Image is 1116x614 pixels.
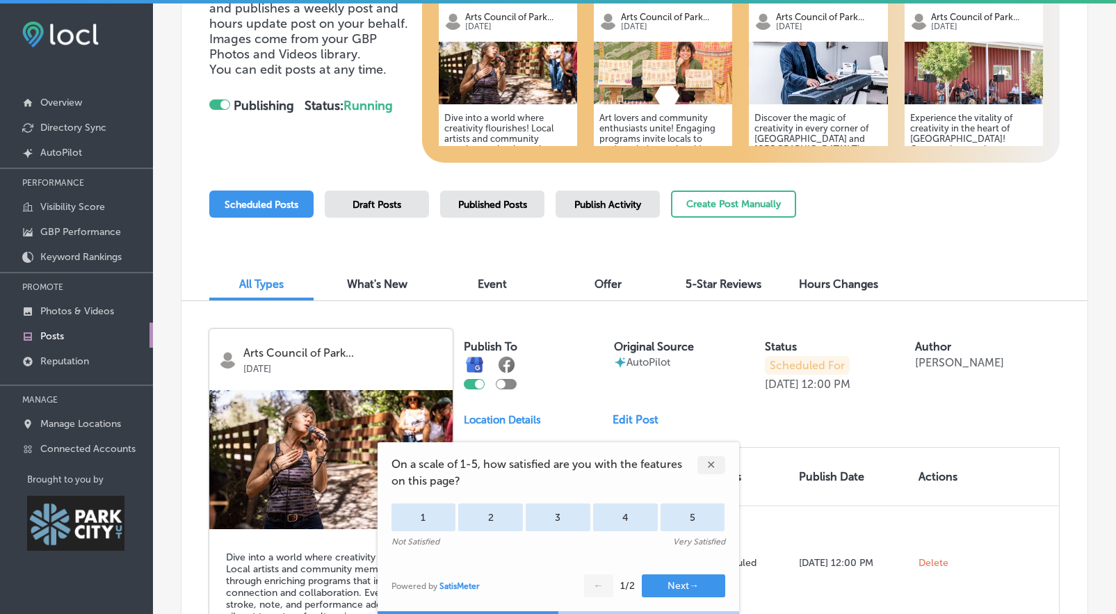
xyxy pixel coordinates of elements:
[439,42,577,104] img: dea14539-7146-42e4-bf92-07b8bed666e8CWiley_AOT244.jpg
[642,574,725,597] button: Next→
[754,13,772,30] img: logo
[40,226,121,238] p: GBP Performance
[574,199,641,211] span: Publish Activity
[40,305,114,317] p: Photos & Videos
[234,98,294,113] strong: Publishing
[40,418,121,430] p: Manage Locations
[915,340,951,353] label: Author
[40,97,82,108] p: Overview
[697,456,725,474] div: ✕
[465,22,572,31] p: [DATE]
[209,62,387,77] span: You can edit posts at any time.
[626,356,670,369] p: AutoPilot
[799,557,907,569] p: [DATE] 12:00 PM
[347,277,407,291] span: What's New
[661,503,725,531] div: 5
[40,201,105,213] p: Visibility Score
[458,503,523,531] div: 2
[919,557,948,569] span: Delete
[614,356,626,369] img: autopilot-icon
[225,199,298,211] span: Scheduled Posts
[754,113,882,269] h5: Discover the magic of creativity in every corner of [GEOGRAPHIC_DATA] and [GEOGRAPHIC_DATA]! The ...
[526,503,590,531] div: 3
[40,443,136,455] p: Connected Accounts
[40,251,122,263] p: Keyword Rankings
[776,22,882,31] p: [DATE]
[910,113,1037,269] h5: Experience the vitality of creativity in the heart of [GEOGRAPHIC_DATA]! Community members are in...
[439,581,480,591] a: SatisMeter
[905,42,1043,104] img: 1753898280e07b66c9-f640-43dd-92ba-3f39c509f3db_2024-08-26.jpg
[931,22,1037,31] p: [DATE]
[913,448,963,506] th: Actions
[765,356,850,375] p: Scheduled For
[765,340,797,353] label: Status
[621,22,727,31] p: [DATE]
[239,277,284,291] span: All Types
[209,390,453,529] img: dea14539-7146-42e4-bf92-07b8bed666e8CWiley_AOT244.jpg
[931,12,1037,22] p: Arts Council of Park...
[391,503,456,531] div: 1
[613,413,670,426] a: Edit Post
[915,356,1004,369] p: [PERSON_NAME]
[686,277,761,291] span: 5-Star Reviews
[599,13,617,30] img: logo
[620,580,635,592] div: 1 / 2
[391,581,480,591] div: Powered by
[353,199,401,211] span: Draft Posts
[799,277,878,291] span: Hours Changes
[802,378,850,391] p: 12:00 PM
[465,12,572,22] p: Arts Council of Park...
[464,340,517,353] label: Publish To
[40,147,82,159] p: AutoPilot
[673,537,725,547] div: Very Satisfied
[27,496,124,551] img: Park City
[593,503,658,531] div: 4
[27,474,153,485] p: Brought to you by
[243,347,443,359] p: Arts Council of Park...
[614,340,694,353] label: Original Source
[709,557,788,569] p: Scheduled
[391,456,697,490] span: On a scale of 1-5, how satisfied are you with the features on this page?
[910,13,928,30] img: logo
[444,113,572,269] h5: Dive into a world where creativity flourishes! Local artists and community members unite through ...
[391,537,439,547] div: Not Satisfied
[22,22,99,47] img: fda3e92497d09a02dc62c9cd864e3231.png
[671,191,796,218] button: Create Post Manually
[749,42,887,104] img: 17538982759dcd3639-b8ac-447d-b863-f22f1aab489e_2024-08-26.jpg
[444,13,462,30] img: logo
[765,378,799,391] p: [DATE]
[243,359,443,374] p: [DATE]
[40,355,89,367] p: Reputation
[458,199,527,211] span: Published Posts
[343,98,393,113] span: Running
[776,12,882,22] p: Arts Council of Park...
[594,42,732,104] img: 1753898282aee1e296-cd74-4a3d-83ae-98d4fccc786d_2024-08-26.jpg
[305,98,393,113] strong: Status:
[621,12,727,22] p: Arts Council of Park...
[478,277,507,291] span: Event
[40,122,106,134] p: Directory Sync
[464,414,541,426] p: Location Details
[793,448,913,506] th: Publish Date
[599,113,727,269] h5: Art lovers and community enthusiasts unite! Engaging programs invite locals to explore their crea...
[584,574,613,597] button: ←
[219,351,236,369] img: logo
[704,448,793,506] th: Status
[595,277,622,291] span: Offer
[40,330,64,342] p: Posts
